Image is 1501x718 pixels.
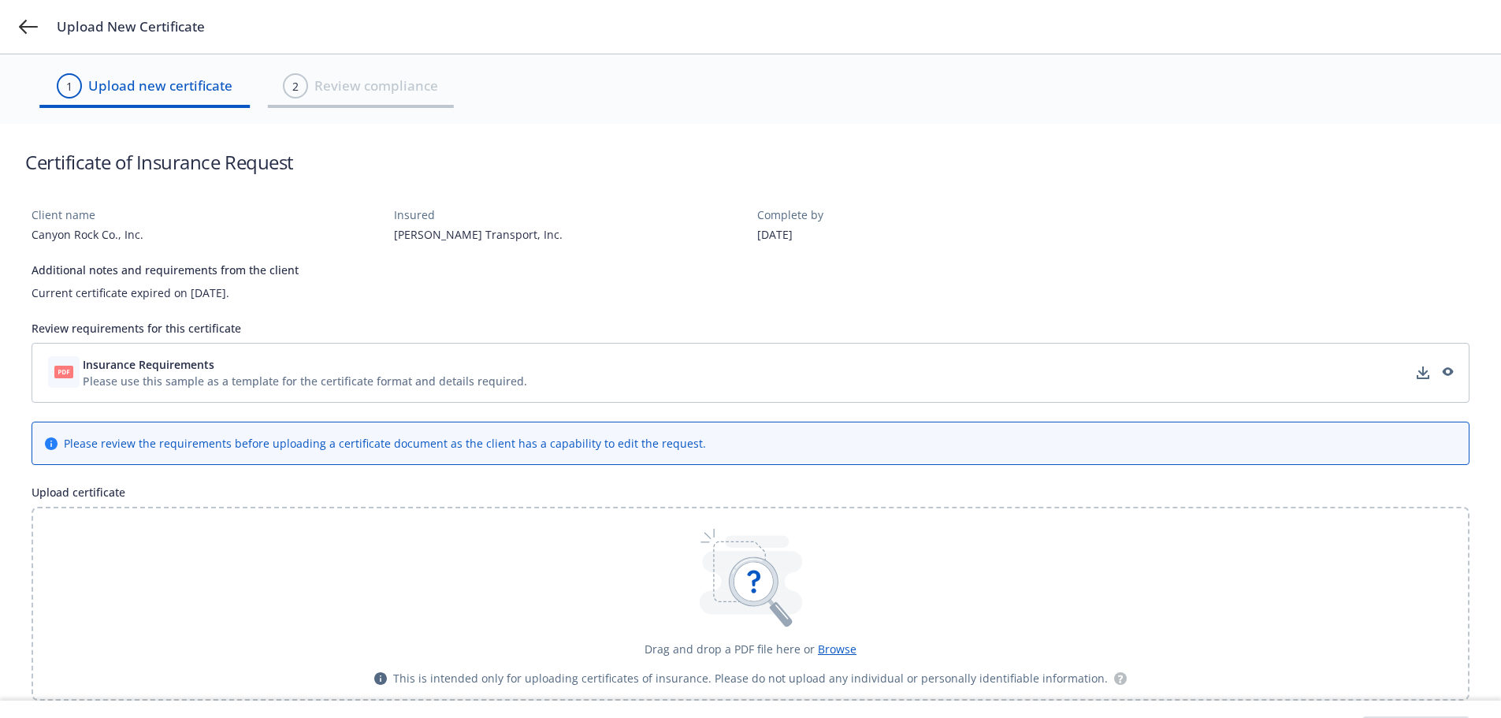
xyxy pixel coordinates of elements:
a: preview [1437,363,1456,382]
div: [DATE] [757,226,1107,243]
div: Insured [394,206,744,223]
span: Upload New Certificate [57,17,205,36]
div: Insurance RequirementsPlease use this sample as a template for the certificate format and details... [32,343,1469,403]
div: Upload certificate [32,484,1469,500]
div: Additional notes and requirements from the client [32,262,1469,278]
div: Please review the requirements before uploading a certificate document as the client has a capabi... [64,435,706,452]
span: Upload new certificate [88,76,232,96]
span: This is intended only for uploading certificates of insurance. Please do not upload any individua... [393,670,1108,686]
div: [PERSON_NAME] Transport, Inc. [394,226,744,243]
div: Current certificate expired on [DATE]. [32,285,1469,301]
h1: Certificate of Insurance Request [25,149,294,175]
div: 2 [292,78,299,95]
div: Canyon Rock Co., Inc. [32,226,381,243]
div: Review requirements for this certificate [32,320,1469,337]
span: Insurance Requirements [83,356,214,373]
div: 1 [66,78,72,95]
span: Review compliance [314,76,438,96]
div: Drag and drop a PDF file here or BrowseThis is intended only for uploading certificates of insura... [32,507,1469,701]
div: Please use this sample as a template for the certificate format and details required. [83,373,527,389]
div: Complete by [757,206,1107,223]
div: Client name [32,206,381,223]
span: Browse [818,642,856,657]
a: download [1414,363,1432,382]
div: Drag and drop a PDF file here or [645,641,856,657]
button: Insurance Requirements [83,356,527,373]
